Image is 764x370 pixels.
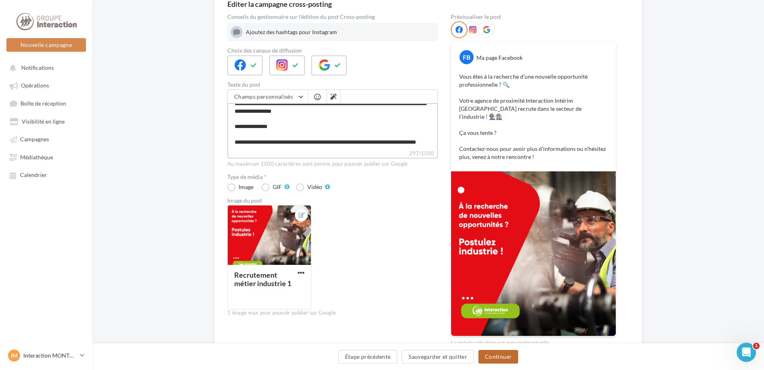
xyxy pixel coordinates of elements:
[5,150,88,164] a: Médiathèque
[338,350,398,364] button: Étape précédente
[451,14,616,20] div: Prévisualiser le post
[234,270,291,288] div: Recrutement métier industrie 1
[11,352,18,360] span: IM
[246,28,435,36] div: Ajoutez des hashtags pour Instagram
[227,149,438,159] label: 297/1500
[476,54,523,62] div: Ma page Facebook
[22,118,65,125] span: Visibilité en ligne
[227,14,438,20] div: Conseils du gestionnaire sur l'édition du post Cross-posting
[227,174,438,180] label: Type de média *
[5,96,88,111] a: Boîte de réception
[6,38,86,52] button: Nouvelle campagne
[5,78,88,92] a: Opérations
[6,348,86,363] a: IM Interaction MONTPELLIER
[402,350,474,364] button: Sauvegarder et quitter
[460,50,474,64] div: FB
[21,82,49,89] span: Opérations
[5,167,88,182] a: Calendrier
[5,60,84,75] button: Notifications
[478,350,518,364] button: Continuer
[228,90,308,104] button: Champs personnalisés
[5,114,88,128] a: Visibilité en ligne
[21,64,54,71] span: Notifications
[753,343,760,349] span: 1
[20,154,53,161] span: Médiathèque
[20,136,49,143] span: Campagnes
[227,161,438,168] div: Au maximum 1500 caractères sont permis pour pouvoir publier sur Google
[227,0,332,8] div: Editer la campagne cross-posting
[307,184,322,190] div: Vidéo
[239,184,253,190] div: Image
[23,352,77,360] p: Interaction MONTPELLIER
[451,336,616,347] div: La prévisualisation est non-contractuelle
[227,309,438,317] div: 1 image max pour pouvoir publier sur Google
[227,198,438,203] div: Image du post
[20,172,47,179] span: Calendrier
[459,73,608,161] p: Vous êtes à la recherche d’une nouvelle opportunité professionnelle ? 🔍 Votre agence de proximité...
[273,184,282,190] div: GIF
[20,100,66,107] span: Boîte de réception
[227,48,438,53] label: Choix des canaux de diffusion
[234,93,293,100] span: Champs personnalisés
[737,343,756,362] iframe: Intercom live chat
[5,132,88,146] a: Campagnes
[227,82,438,87] label: Texte du post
